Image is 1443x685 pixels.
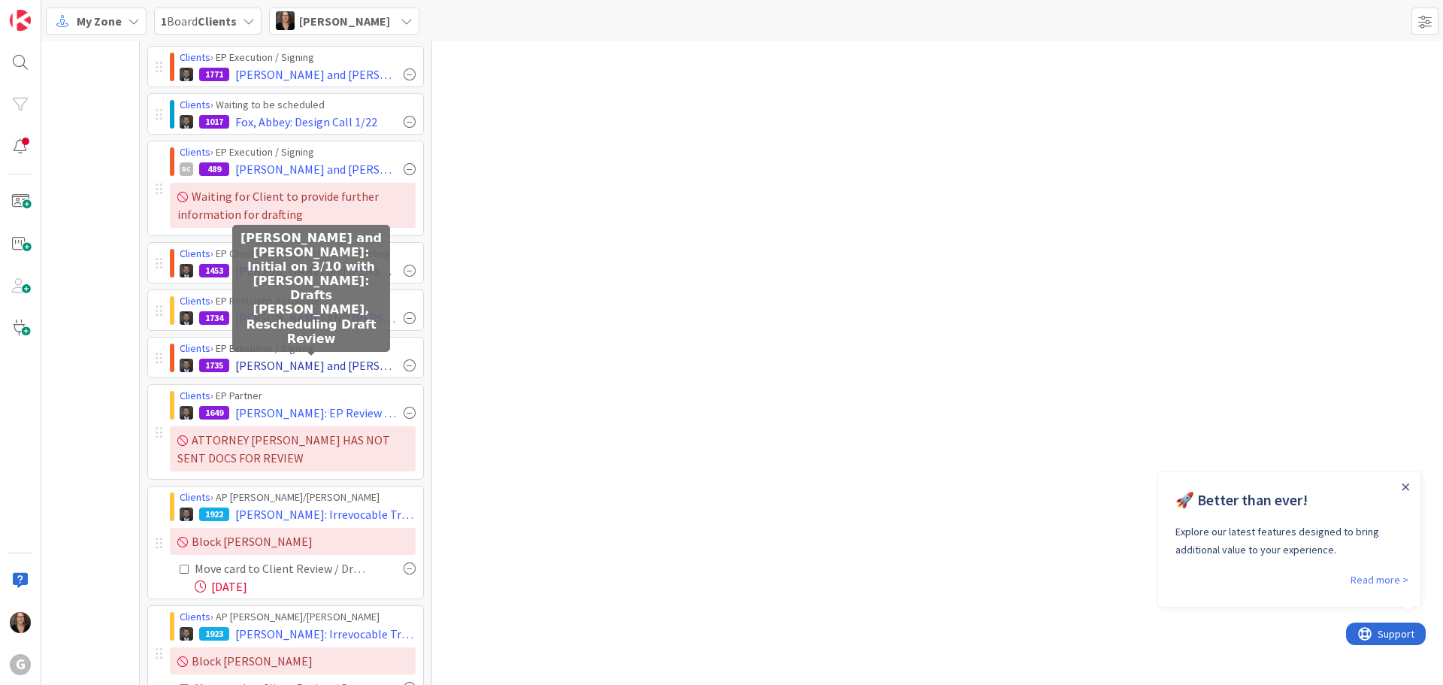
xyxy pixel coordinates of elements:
[199,311,229,325] div: 1734
[199,359,229,372] div: 1735
[170,528,416,555] div: Block [PERSON_NAME]
[199,627,229,641] div: 1923
[180,98,210,111] a: Clients
[199,264,229,277] div: 1453
[180,490,416,505] div: › AP [PERSON_NAME]/[PERSON_NAME]
[235,625,416,643] span: [PERSON_NAME]: Irrevocable Trust for Granddaughter: Drafts [PERSON_NAME]
[10,612,31,633] img: MW
[180,293,416,309] div: › EP Revisions Associate
[195,577,416,596] div: [DATE]
[199,162,229,176] div: 489
[170,426,416,471] div: ATTORNEY [PERSON_NAME] HAS NOT SENT DOCS FOR REVIEW
[180,50,416,65] div: › EP Execution / Signing
[195,559,371,577] div: Move card to Client Review / Draft Review Meeting column after sending drafts and EP diagram and ...
[199,508,229,521] div: 1922
[180,162,193,176] div: RC
[235,505,416,523] span: [PERSON_NAME]: Irrevocable Trusts for Daughters: Drafts [PERSON_NAME]
[199,406,229,420] div: 1649
[180,145,210,159] a: Clients
[199,68,229,81] div: 1771
[77,12,122,30] span: My Zone
[10,654,31,675] div: G
[180,406,193,420] img: JW
[180,144,416,160] div: › EP Execution / Signing
[235,113,377,131] span: Fox, Abbey: Design Call 1/22
[1157,471,1426,614] iframe: UserGuiding Product Updates RC Tooltip
[180,359,193,372] img: JW
[180,610,210,623] a: Clients
[180,388,416,404] div: › EP Partner
[170,183,416,228] div: Waiting for Client to provide further information for drafting
[161,12,237,30] span: Board
[180,627,193,641] img: JW
[199,115,229,129] div: 1017
[180,341,416,356] div: › EP Execution / Signing
[180,508,193,521] img: JW
[235,356,398,374] span: [PERSON_NAME] and [PERSON_NAME]: Initial on 3/10 with [PERSON_NAME]: Drafts [PERSON_NAME], Resche...
[180,311,193,325] img: JW
[180,50,210,64] a: Clients
[180,609,416,625] div: › AP [PERSON_NAME]/[PERSON_NAME]
[235,65,398,83] span: [PERSON_NAME] and [PERSON_NAME]: Initial on 3/20 w/ [PERSON_NAME] CPT Drafts [PERSON_NAME]. Draft...
[32,2,68,20] span: Support
[235,404,398,422] span: [PERSON_NAME]: EP Review [PERSON_NAME]
[180,264,193,277] img: JW
[198,14,237,29] b: Clients
[170,647,416,674] div: Block [PERSON_NAME]
[180,389,210,402] a: Clients
[180,246,416,262] div: › EP Client Review/Draft Review Meeting
[180,341,210,355] a: Clients
[161,14,167,29] b: 1
[180,490,210,504] a: Clients
[299,12,390,30] span: [PERSON_NAME]
[180,68,193,81] img: JW
[180,294,210,308] a: Clients
[238,231,384,347] h5: [PERSON_NAME] and [PERSON_NAME]: Initial on 3/10 with [PERSON_NAME]: Drafts [PERSON_NAME], Resche...
[235,160,398,178] span: [PERSON_NAME] and [PERSON_NAME]: Drafting [PERSON_NAME] Review 5/6 initial mtg, [DATE] draft revi...
[276,11,295,30] img: MW
[180,247,210,260] a: Clients
[180,97,416,113] div: › Waiting to be scheduled
[180,115,193,129] img: JW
